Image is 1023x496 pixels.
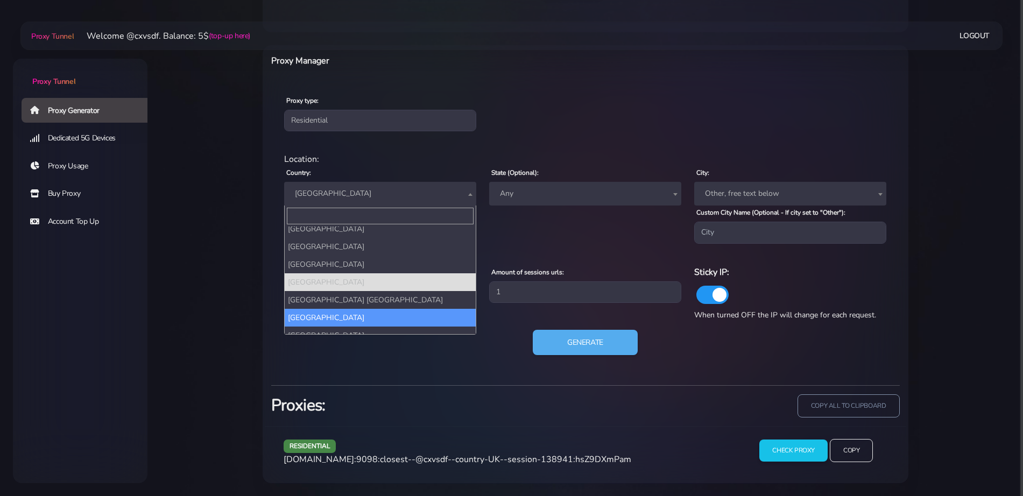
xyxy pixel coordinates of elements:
[278,153,893,166] div: Location:
[491,168,539,178] label: State (Optional):
[694,265,886,279] h6: Sticky IP:
[22,154,156,179] a: Proxy Usage
[278,252,893,265] div: Proxy Settings:
[285,238,476,256] li: [GEOGRAPHIC_DATA]
[694,310,876,320] span: When turned OFF the IP will change for each request.
[22,209,156,234] a: Account Top Up
[31,31,74,41] span: Proxy Tunnel
[830,439,873,462] input: Copy
[22,126,156,151] a: Dedicated 5G Devices
[13,59,147,87] a: Proxy Tunnel
[286,168,311,178] label: Country:
[959,26,990,46] a: Logout
[701,186,880,201] span: Other, free text below
[798,394,900,417] input: copy all to clipboard
[22,181,156,206] a: Buy Proxy
[496,186,675,201] span: Any
[271,394,579,416] h3: Proxies:
[285,273,476,291] li: [GEOGRAPHIC_DATA]
[271,54,632,68] h6: Proxy Manager
[285,327,476,344] li: [GEOGRAPHIC_DATA]
[864,320,1010,483] iframe: Webchat Widget
[284,440,336,453] span: residential
[696,208,845,217] label: Custom City Name (Optional - If city set to "Other"):
[284,182,476,206] span: United Kingdom
[694,182,886,206] span: Other, free text below
[696,168,709,178] label: City:
[74,30,250,42] li: Welcome @cxvsdf. Balance: 5$
[32,76,75,87] span: Proxy Tunnel
[285,256,476,273] li: [GEOGRAPHIC_DATA]
[284,454,631,465] span: [DOMAIN_NAME]:9098:closest--@cxvsdf--country-UK--session-138941:hsZ9DXmPam
[209,30,250,41] a: (top-up here)
[489,182,681,206] span: Any
[285,220,476,238] li: [GEOGRAPHIC_DATA]
[286,96,319,105] label: Proxy type:
[759,440,828,462] input: Check Proxy
[22,98,156,123] a: Proxy Generator
[491,267,564,277] label: Amount of sessions urls:
[291,186,470,201] span: United Kingdom
[533,330,638,356] button: Generate
[29,27,74,45] a: Proxy Tunnel
[285,309,476,327] li: [GEOGRAPHIC_DATA]
[285,291,476,309] li: [GEOGRAPHIC_DATA] [GEOGRAPHIC_DATA]
[694,222,886,243] input: City
[287,208,474,224] input: Search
